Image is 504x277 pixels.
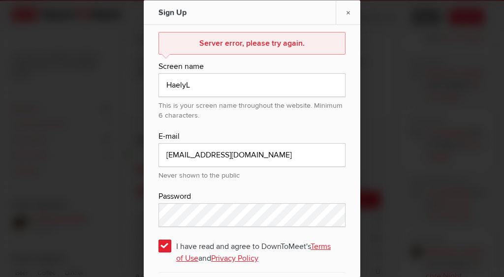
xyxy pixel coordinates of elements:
div: Server error, please try again. [158,32,346,55]
input: email@address.com [158,143,346,167]
input: e.g. John Smith or John S. [158,73,346,97]
span: I have read and agree to DownToMeet's and [158,237,346,254]
div: This is your screen name throughout the website. Minimum 6 characters. [158,97,346,121]
a: Terms of Use [176,242,331,263]
a: Privacy Policy [211,253,258,263]
h2: Sign up [158,5,346,26]
div: E-mail [158,130,346,143]
div: Never shown to the public [158,167,346,181]
div: Password [158,190,346,203]
div: Screen name [158,61,346,73]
